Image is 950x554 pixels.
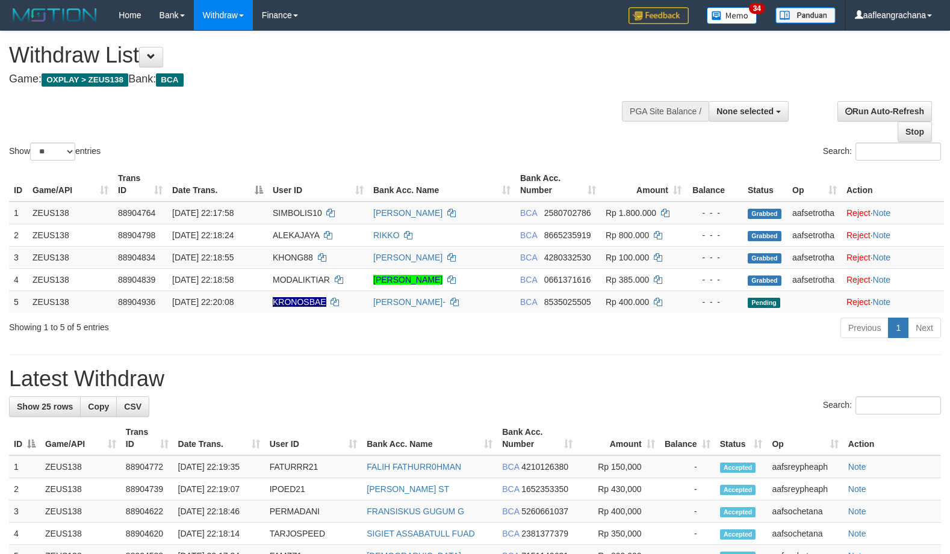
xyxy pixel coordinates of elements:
td: aafsreypheaph [767,455,843,478]
select: Showentries [30,143,75,161]
td: aafsochetana [767,523,843,545]
span: BCA [520,275,537,285]
td: Rp 350,000 [577,523,660,545]
td: · [842,202,944,224]
td: [DATE] 22:19:35 [173,455,265,478]
a: Stop [898,122,932,142]
div: PGA Site Balance / [622,101,709,122]
td: · [842,224,944,246]
a: Show 25 rows [9,396,81,417]
span: Copy 4210126380 to clipboard [521,462,568,472]
a: Note [848,484,866,494]
h1: Latest Withdraw [9,367,941,391]
span: Copy 8535025505 to clipboard [544,297,591,307]
th: Trans ID: activate to sort column ascending [121,421,173,455]
img: Button%20Memo.svg [707,7,757,24]
span: [DATE] 22:18:55 [172,253,234,262]
span: Grabbed [748,209,781,219]
span: Copy [88,402,109,411]
td: [DATE] 22:19:07 [173,478,265,500]
a: FALIH FATHURR0HMAN [367,462,461,472]
td: ZEUS138 [28,268,113,291]
span: MODALIKTIAR [273,275,330,285]
td: 3 [9,246,28,268]
a: Reject [846,208,871,218]
a: [PERSON_NAME]- [373,297,446,307]
span: Rp 1.800.000 [606,208,656,218]
td: 88904622 [121,500,173,523]
td: - [660,500,715,523]
span: Accepted [720,529,756,540]
span: BCA [520,253,537,262]
th: User ID: activate to sort column ascending [265,421,362,455]
th: Bank Acc. Name: activate to sort column ascending [368,167,515,202]
span: BCA [520,230,537,240]
span: 88904839 [118,275,155,285]
span: ALEKAJAYA [273,230,319,240]
span: 88904798 [118,230,155,240]
img: MOTION_logo.png [9,6,101,24]
th: ID: activate to sort column descending [9,421,40,455]
span: Rp 385.000 [606,275,649,285]
span: Copy 2381377379 to clipboard [521,529,568,538]
span: KHONG88 [273,253,313,262]
span: Grabbed [748,253,781,263]
span: Accepted [720,507,756,517]
td: - [660,455,715,478]
span: [DATE] 22:17:58 [172,208,234,218]
h4: Game: Bank: [9,73,621,85]
span: Copy 2580702786 to clipboard [544,208,591,218]
th: Game/API: activate to sort column ascending [40,421,121,455]
td: FATURRR21 [265,455,362,478]
a: FRANSISKUS GUGUM G [367,506,464,516]
label: Show entries [9,143,101,161]
a: Next [908,318,941,338]
th: Bank Acc. Number: activate to sort column ascending [497,421,577,455]
td: 2 [9,224,28,246]
td: · [842,246,944,268]
img: Feedback.jpg [629,7,689,24]
a: 1 [888,318,908,338]
span: Nama rekening ada tanda titik/strip, harap diedit [273,297,326,307]
span: BCA [502,506,519,516]
th: User ID: activate to sort column ascending [268,167,368,202]
td: 88904739 [121,478,173,500]
span: Grabbed [748,275,781,286]
span: CSV [124,402,141,411]
th: Date Trans.: activate to sort column ascending [173,421,265,455]
a: Reject [846,253,871,262]
td: - [660,523,715,545]
a: Reject [846,275,871,285]
button: None selected [709,101,789,122]
td: 1 [9,202,28,224]
td: ZEUS138 [40,455,121,478]
th: Bank Acc. Name: activate to sort column ascending [362,421,497,455]
input: Search: [855,396,941,414]
th: Op: activate to sort column ascending [787,167,842,202]
span: Accepted [720,463,756,473]
span: Copy 8665235919 to clipboard [544,230,591,240]
td: 2 [9,478,40,500]
td: Rp 430,000 [577,478,660,500]
td: Rp 150,000 [577,455,660,478]
a: CSV [116,396,149,417]
span: OXPLAY > ZEUS138 [42,73,128,87]
span: Copy 0661371616 to clipboard [544,275,591,285]
span: 34 [749,3,765,14]
div: Showing 1 to 5 of 5 entries [9,316,387,333]
h1: Withdraw List [9,43,621,67]
label: Search: [823,143,941,161]
input: Search: [855,143,941,161]
a: [PERSON_NAME] ST [367,484,449,494]
th: Balance [686,167,743,202]
td: [DATE] 22:18:14 [173,523,265,545]
td: ZEUS138 [40,523,121,545]
a: Note [873,208,891,218]
a: Reject [846,230,871,240]
a: [PERSON_NAME] [373,275,442,285]
a: Note [848,462,866,472]
span: BCA [520,297,537,307]
a: Previous [840,318,889,338]
td: - [660,478,715,500]
th: Game/API: activate to sort column ascending [28,167,113,202]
